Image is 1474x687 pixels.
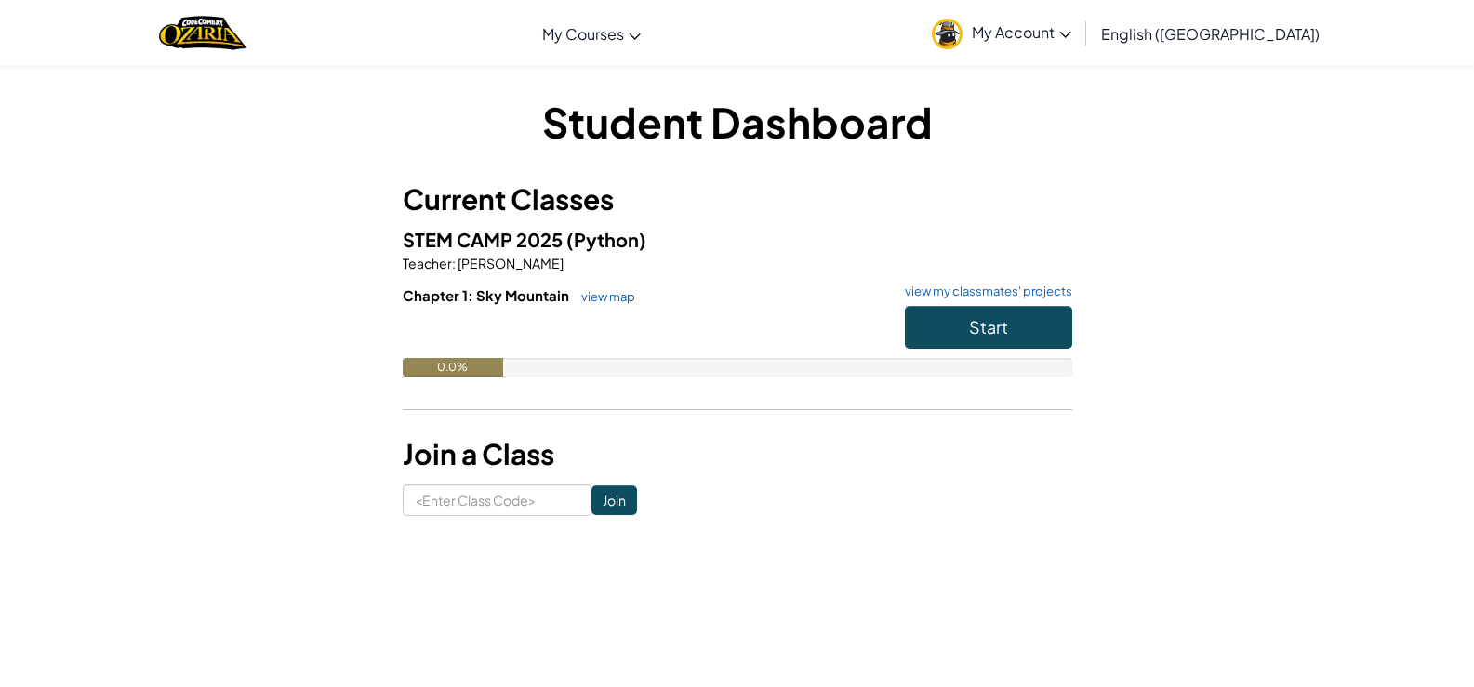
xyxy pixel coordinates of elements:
[1092,8,1329,59] a: English ([GEOGRAPHIC_DATA])
[969,316,1008,337] span: Start
[403,286,572,304] span: Chapter 1: Sky Mountain
[533,8,650,59] a: My Courses
[403,255,452,271] span: Teacher
[403,178,1072,220] h3: Current Classes
[1101,24,1320,44] span: English ([GEOGRAPHIC_DATA])
[566,228,646,251] span: (Python)
[403,358,503,377] div: 0.0%
[591,485,637,515] input: Join
[972,22,1071,42] span: My Account
[923,4,1081,62] a: My Account
[403,484,591,516] input: <Enter Class Code>
[403,93,1072,151] h1: Student Dashboard
[403,433,1072,475] h3: Join a Class
[159,14,246,52] a: Ozaria by CodeCombat logo
[456,255,564,271] span: [PERSON_NAME]
[572,289,635,304] a: view map
[542,24,624,44] span: My Courses
[932,19,963,49] img: avatar
[905,306,1072,349] button: Start
[452,255,456,271] span: :
[403,228,566,251] span: STEM CAMP 2025
[159,14,246,52] img: Home
[896,285,1072,297] a: view my classmates' projects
